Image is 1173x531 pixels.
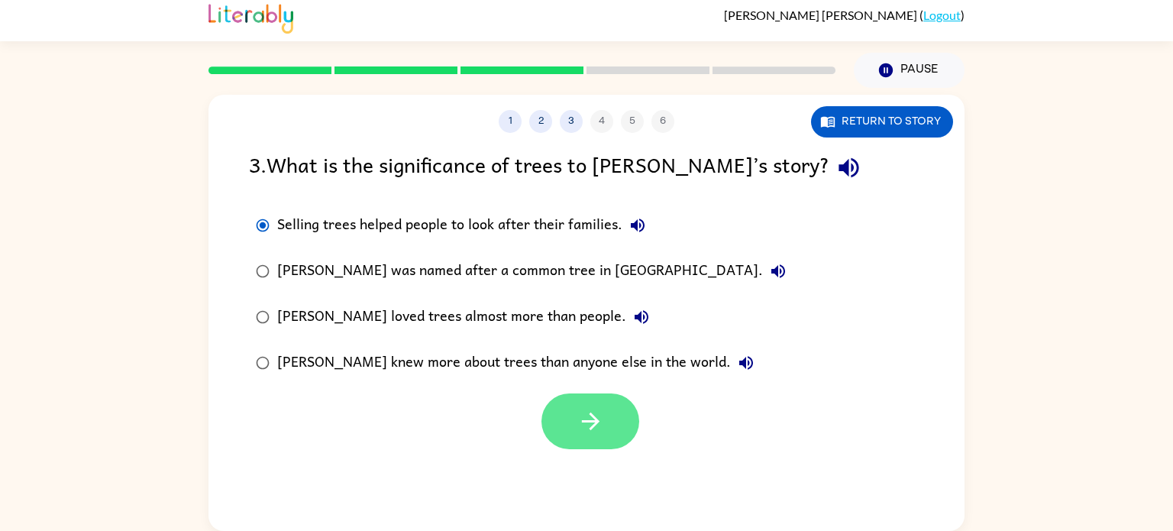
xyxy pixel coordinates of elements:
[277,348,761,378] div: [PERSON_NAME] knew more about trees than anyone else in the world.
[560,110,583,133] button: 3
[731,348,761,378] button: [PERSON_NAME] knew more about trees than anyone else in the world.
[277,210,653,241] div: Selling trees helped people to look after their families.
[277,302,657,332] div: [PERSON_NAME] loved trees almost more than people.
[854,53,965,88] button: Pause
[811,106,953,138] button: Return to story
[763,256,793,287] button: [PERSON_NAME] was named after a common tree in [GEOGRAPHIC_DATA].
[499,110,522,133] button: 1
[724,8,965,22] div: ( )
[923,8,961,22] a: Logout
[529,110,552,133] button: 2
[277,256,793,287] div: [PERSON_NAME] was named after a common tree in [GEOGRAPHIC_DATA].
[622,210,653,241] button: Selling trees helped people to look after their families.
[249,148,924,187] div: 3 . What is the significance of trees to [PERSON_NAME]’s story?
[626,302,657,332] button: [PERSON_NAME] loved trees almost more than people.
[724,8,919,22] span: [PERSON_NAME] [PERSON_NAME]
